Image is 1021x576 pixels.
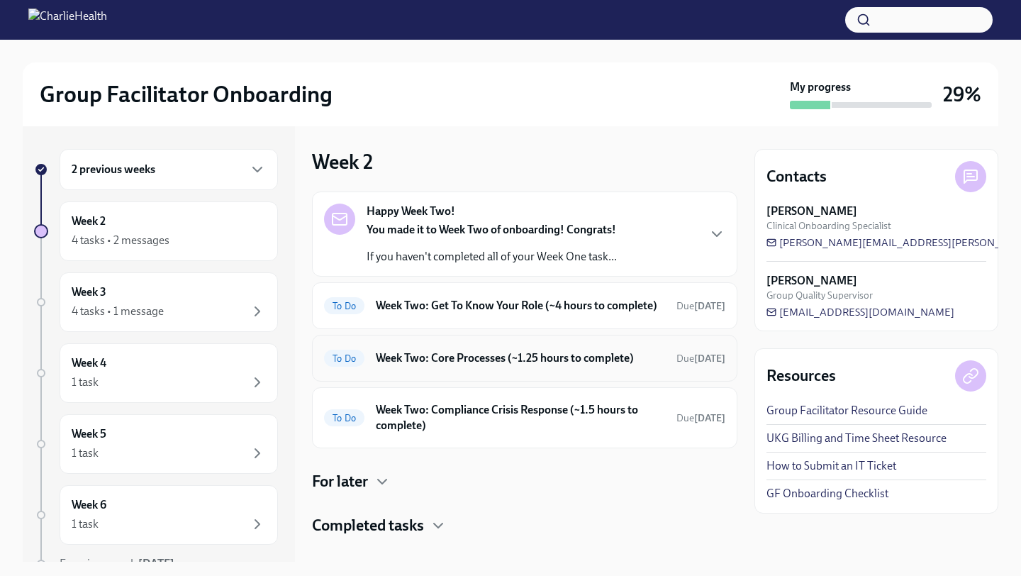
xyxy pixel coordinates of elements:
span: To Do [324,413,364,423]
a: GF Onboarding Checklist [766,486,888,502]
span: To Do [324,353,364,364]
a: UKG Billing and Time Sheet Resource [766,431,947,446]
a: Group Facilitator Resource Guide [766,403,927,419]
div: For later [312,471,737,492]
a: To DoWeek Two: Core Processes (~1.25 hours to complete)Due[DATE] [324,347,725,370]
strong: Happy Week Two! [367,204,455,219]
div: 4 tasks • 2 messages [72,233,169,248]
p: If you haven't completed all of your Week One task... [367,249,617,265]
strong: [DATE] [694,353,725,365]
span: September 1st, 2025 10:00 [676,411,725,425]
strong: [PERSON_NAME] [766,204,857,219]
span: September 1st, 2025 10:00 [676,352,725,365]
strong: My progress [790,79,851,95]
div: Completed tasks [312,515,737,536]
span: Clinical Onboarding Specialist [766,219,891,233]
div: 1 task [72,516,99,532]
div: 2 previous weeks [60,149,278,190]
span: Group Quality Supervisor [766,289,873,302]
h2: Group Facilitator Onboarding [40,80,333,109]
a: How to Submit an IT Ticket [766,458,896,474]
div: 1 task [72,445,99,461]
h6: Week Two: Compliance Crisis Response (~1.5 hours to complete) [376,402,665,433]
h6: 2 previous weeks [72,162,155,177]
h4: Contacts [766,166,827,187]
strong: You made it to Week Two of onboarding! Congrats! [367,223,616,236]
h4: For later [312,471,368,492]
h6: Week 2 [72,214,106,229]
div: 1 task [72,375,99,390]
img: CharlieHealth [28,9,107,31]
a: Week 61 task [34,485,278,545]
span: Due [676,300,725,312]
strong: [PERSON_NAME] [766,273,857,289]
a: [EMAIL_ADDRESS][DOMAIN_NAME] [766,305,954,319]
span: Due [676,412,725,424]
a: To DoWeek Two: Get To Know Your Role (~4 hours to complete)Due[DATE] [324,294,725,317]
h4: Resources [766,365,836,387]
strong: [DATE] [138,557,174,570]
span: Due [676,353,725,365]
a: Week 41 task [34,343,278,403]
h6: Week Two: Get To Know Your Role (~4 hours to complete) [376,298,665,314]
h3: 29% [943,82,981,107]
h6: Week 5 [72,426,106,442]
a: Week 51 task [34,414,278,474]
a: Week 34 tasks • 1 message [34,272,278,332]
h4: Completed tasks [312,515,424,536]
span: Experience ends [60,557,174,570]
span: To Do [324,301,364,311]
h6: Week 6 [72,497,106,513]
span: September 1st, 2025 10:00 [676,299,725,313]
strong: [DATE] [694,412,725,424]
a: To DoWeek Two: Compliance Crisis Response (~1.5 hours to complete)Due[DATE] [324,399,725,436]
strong: [DATE] [694,300,725,312]
h3: Week 2 [312,149,373,175]
h6: Week Two: Core Processes (~1.25 hours to complete) [376,350,665,366]
div: 4 tasks • 1 message [72,304,164,319]
h6: Week 4 [72,355,106,371]
a: Week 24 tasks • 2 messages [34,201,278,261]
h6: Week 3 [72,284,106,300]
